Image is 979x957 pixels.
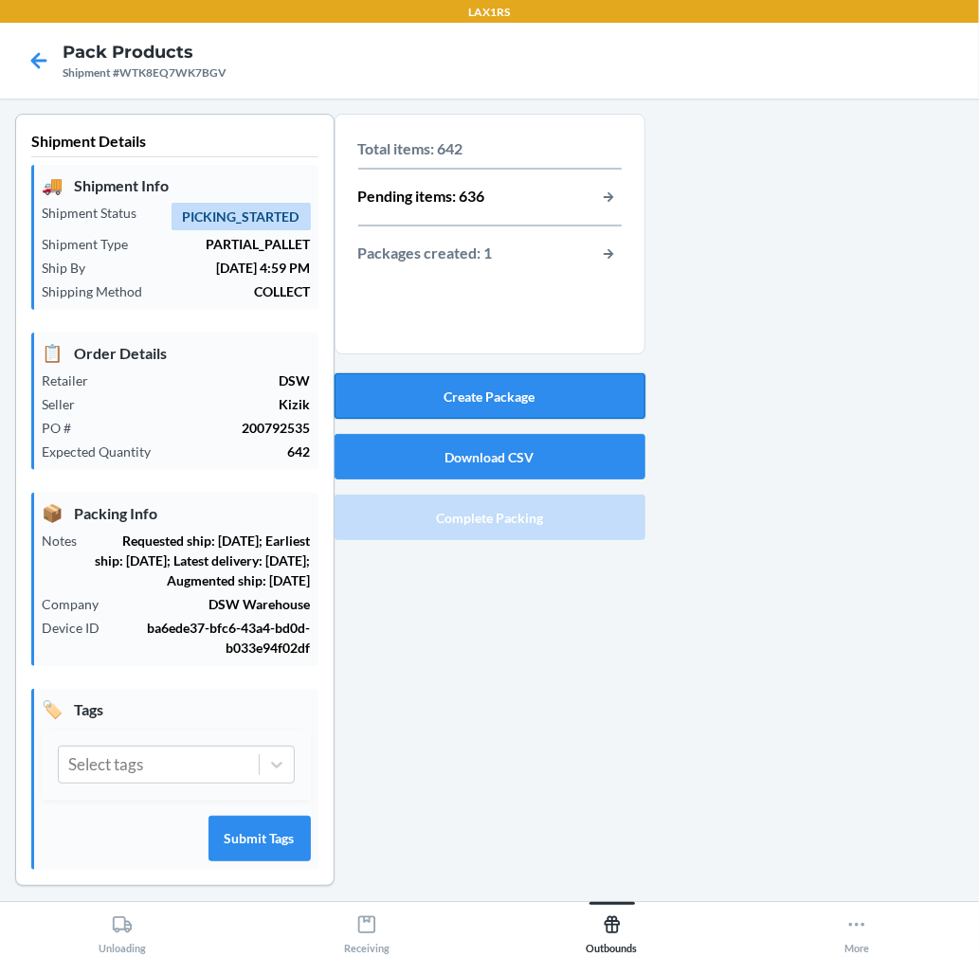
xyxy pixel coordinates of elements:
[31,130,318,157] p: Shipment Details
[86,418,311,438] p: 200792535
[42,531,92,551] p: Notes
[358,185,485,209] p: Pending items: 636
[42,394,90,414] p: Seller
[844,907,869,954] div: More
[42,696,311,722] p: Tags
[42,696,63,722] span: 🏷️
[42,172,311,198] p: Shipment Info
[115,618,311,658] p: ba6ede37-bfc6-43a4-bd0d-b033e94f02df
[335,434,645,479] button: Download CSV
[166,442,311,461] p: 642
[344,907,390,954] div: Receiving
[335,495,645,540] button: Complete Packing
[597,242,622,266] button: button-view-packages-created
[172,203,311,230] span: PICKING_STARTED
[245,902,489,954] button: Receiving
[42,234,143,254] p: Shipment Type
[143,234,311,254] p: PARTIAL_PALLET
[42,340,311,366] p: Order Details
[42,370,103,390] p: Retailer
[42,172,63,198] span: 🚚
[100,258,311,278] p: [DATE] 4:59 PM
[42,500,63,526] span: 📦
[42,418,86,438] p: PO #
[63,64,227,81] div: Shipment #WTK8EQ7WK7BGV
[490,902,734,954] button: Outbounds
[42,281,157,301] p: Shipping Method
[68,752,143,777] div: Select tags
[42,203,152,223] p: Shipment Status
[587,907,638,954] div: Outbounds
[90,394,311,414] p: Kizik
[103,370,311,390] p: DSW
[335,373,645,419] button: Create Package
[157,281,311,301] p: COLLECT
[597,185,622,209] button: button-view-pending-items
[42,594,114,614] p: Company
[42,500,311,526] p: Packing Info
[42,618,115,638] p: Device ID
[358,242,493,266] p: Packages created: 1
[42,258,100,278] p: Ship By
[92,531,311,590] p: Requested ship: [DATE]; Earliest ship: [DATE]; Latest delivery: [DATE]; Augmented ship: [DATE]
[734,902,979,954] button: More
[42,442,166,461] p: Expected Quantity
[114,594,311,614] p: DSW Warehouse
[469,4,511,21] p: LAX1RS
[99,907,146,954] div: Unloading
[42,340,63,366] span: 📋
[63,40,227,64] h4: Pack Products
[358,137,622,160] p: Total items: 642
[208,816,311,861] button: Submit Tags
